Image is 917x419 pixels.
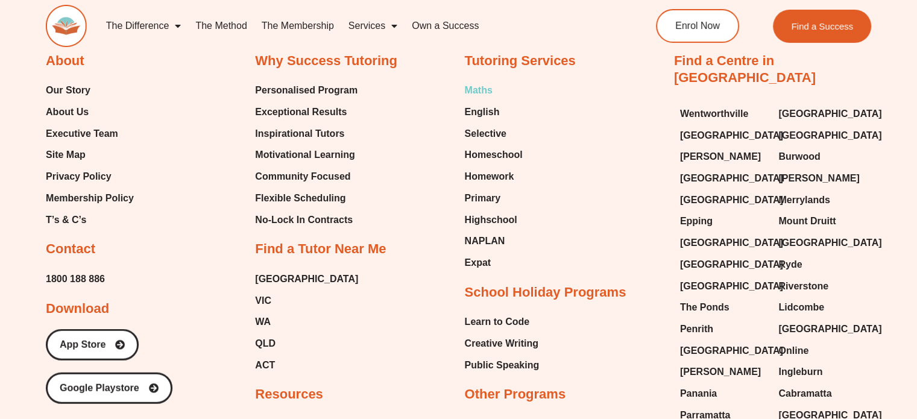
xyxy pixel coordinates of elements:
[680,363,761,381] span: [PERSON_NAME]
[778,191,830,209] span: Merrylands
[778,127,881,145] span: [GEOGRAPHIC_DATA]
[778,212,865,230] a: Mount Druitt
[680,342,783,360] span: [GEOGRAPHIC_DATA]
[465,386,566,403] h2: Other Programs
[680,234,767,252] a: [GEOGRAPHIC_DATA]
[46,146,134,164] a: Site Map
[46,270,105,288] span: 1800 188 886
[778,169,859,187] span: [PERSON_NAME]
[46,168,112,186] span: Privacy Policy
[46,81,90,99] span: Our Story
[680,298,730,317] span: The Ponds
[680,320,713,338] span: Penrith
[255,356,358,374] a: ACT
[46,125,134,143] a: Executive Team
[255,313,358,331] a: WA
[46,211,134,229] a: T’s & C’s
[680,385,767,403] a: Panania
[778,127,865,145] a: [GEOGRAPHIC_DATA]
[255,146,355,164] span: Motivational Learning
[680,256,783,274] span: [GEOGRAPHIC_DATA]
[405,12,486,40] a: Own a Success
[46,189,134,207] a: Membership Policy
[680,363,767,381] a: [PERSON_NAME]
[778,105,881,123] span: [GEOGRAPHIC_DATA]
[465,232,523,250] a: NAPLAN
[680,169,783,187] span: [GEOGRAPHIC_DATA]
[680,277,767,295] a: [GEOGRAPHIC_DATA]
[255,81,358,99] span: Personalised Program
[255,241,386,258] h2: Find a Tutor Near Me
[255,356,275,374] span: ACT
[465,189,501,207] span: Primary
[99,12,609,40] nav: Menu
[680,256,767,274] a: [GEOGRAPHIC_DATA]
[791,22,853,31] span: Find a Success
[188,12,254,40] a: The Method
[680,148,767,166] a: [PERSON_NAME]
[465,189,523,207] a: Primary
[778,277,828,295] span: Riverstone
[778,342,865,360] a: Online
[255,313,271,331] span: WA
[46,168,134,186] a: Privacy Policy
[465,125,506,143] span: Selective
[255,292,358,310] a: VIC
[465,146,523,164] a: Homeschool
[680,212,713,230] span: Epping
[465,168,523,186] a: Homework
[255,146,358,164] a: Motivational Learning
[60,383,139,393] span: Google Playstore
[778,298,824,317] span: Lidcombe
[778,148,820,166] span: Burwood
[465,356,540,374] a: Public Speaking
[773,10,871,43] a: Find a Success
[778,320,865,338] a: [GEOGRAPHIC_DATA]
[465,254,523,272] a: Expat
[46,373,172,404] a: Google Playstore
[465,254,491,272] span: Expat
[778,363,822,381] span: Ingleburn
[465,81,493,99] span: Maths
[778,256,865,274] a: Ryde
[46,211,86,229] span: T’s & C’s
[255,125,344,143] span: Inspirational Tutors
[680,191,767,209] a: [GEOGRAPHIC_DATA]
[857,361,917,419] iframe: To enrich screen reader interactions, please activate Accessibility in Grammarly extension settings
[656,9,739,43] a: Enrol Now
[255,335,358,353] a: QLD
[680,191,783,209] span: [GEOGRAPHIC_DATA]
[778,342,808,360] span: Online
[778,234,881,252] span: [GEOGRAPHIC_DATA]
[46,300,109,318] h2: Download
[778,363,865,381] a: Ingleburn
[680,148,761,166] span: [PERSON_NAME]
[680,234,783,252] span: [GEOGRAPHIC_DATA]
[255,189,358,207] a: Flexible Scheduling
[778,320,881,338] span: [GEOGRAPHIC_DATA]
[255,168,358,186] a: Community Focused
[465,313,530,331] span: Learn to Code
[255,103,347,121] span: Exceptional Results
[255,386,323,403] h2: Resources
[255,270,358,288] a: [GEOGRAPHIC_DATA]
[680,277,783,295] span: [GEOGRAPHIC_DATA]
[857,361,917,419] div: Chat Widget
[255,211,353,229] span: No-Lock In Contracts
[255,335,276,353] span: QLD
[680,127,767,145] a: [GEOGRAPHIC_DATA]
[46,329,139,361] a: App Store
[255,211,358,229] a: No-Lock In Contracts
[778,298,865,317] a: Lidcombe
[46,125,118,143] span: Executive Team
[465,335,538,353] span: Creative Writing
[99,12,189,40] a: The Difference
[675,21,720,31] span: Enrol Now
[465,103,523,121] a: English
[778,385,831,403] span: Cabramatta
[46,103,89,121] span: About Us
[255,292,271,310] span: VIC
[778,256,802,274] span: Ryde
[46,146,86,164] span: Site Map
